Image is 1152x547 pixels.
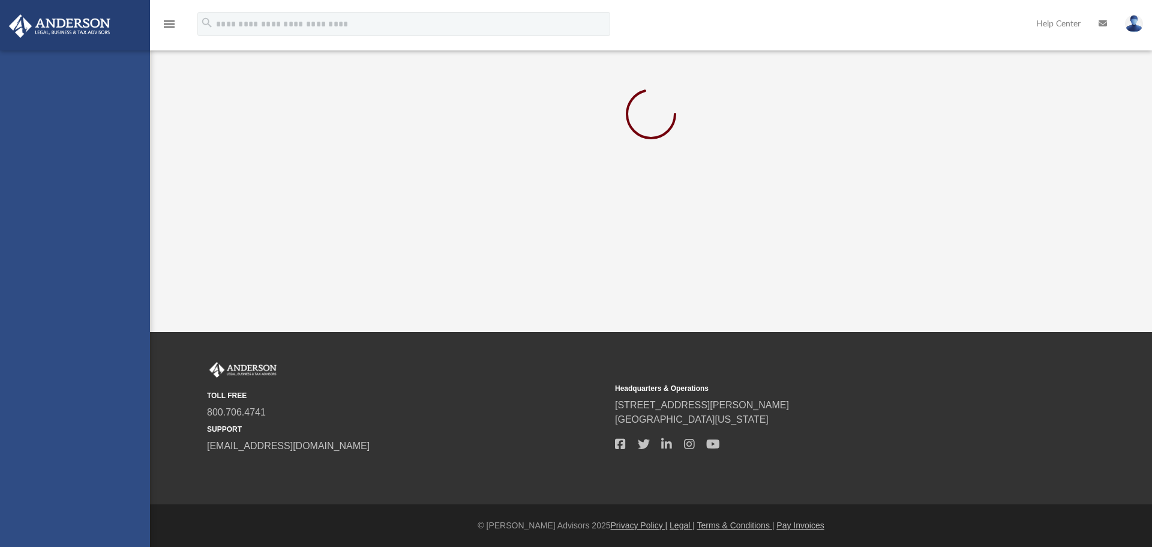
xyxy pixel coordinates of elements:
[611,521,668,530] a: Privacy Policy |
[697,521,775,530] a: Terms & Conditions |
[150,519,1152,532] div: © [PERSON_NAME] Advisors 2025
[207,424,607,435] small: SUPPORT
[1125,15,1143,32] img: User Pic
[207,390,607,401] small: TOLL FREE
[207,407,266,417] a: 800.706.4741
[207,441,370,451] a: [EMAIL_ADDRESS][DOMAIN_NAME]
[162,23,176,31] a: menu
[200,16,214,29] i: search
[615,414,769,425] a: [GEOGRAPHIC_DATA][US_STATE]
[615,383,1015,394] small: Headquarters & Operations
[162,17,176,31] i: menu
[207,362,279,378] img: Anderson Advisors Platinum Portal
[5,14,114,38] img: Anderson Advisors Platinum Portal
[615,400,789,410] a: [STREET_ADDRESS][PERSON_NAME]
[776,521,824,530] a: Pay Invoices
[670,521,695,530] a: Legal |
